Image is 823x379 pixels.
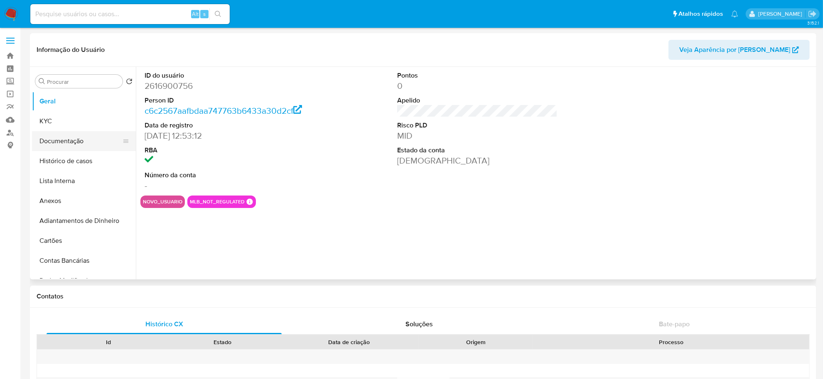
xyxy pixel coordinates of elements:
span: Alt [192,10,199,18]
span: Soluções [405,319,433,329]
input: Procurar [47,78,119,86]
h1: Contatos [37,292,810,301]
dt: RBA [145,146,305,155]
p: anna.almeida@mercadopago.com.br [758,10,805,18]
button: Contas Bancárias [32,251,136,271]
button: Veja Aparência por [PERSON_NAME] [668,40,810,60]
button: Retornar ao pedido padrão [126,78,133,87]
dt: Pontos [397,71,558,80]
span: Atalhos rápidos [678,10,723,18]
button: Adiantamentos de Dinheiro [32,211,136,231]
button: Cartões [32,231,136,251]
div: Origem [425,338,527,346]
button: Dados Modificados [32,271,136,291]
a: Sair [808,10,817,18]
span: Bate-papo [659,319,690,329]
dt: Data de registro [145,121,305,130]
dd: [DATE] 12:53:12 [145,130,305,142]
dt: Número da conta [145,171,305,180]
div: Processo [538,338,803,346]
button: mlb_not_regulated [190,200,245,203]
button: KYC [32,111,136,131]
button: novo_usuario [143,200,182,203]
button: Documentação [32,131,129,151]
dt: Apelido [397,96,558,105]
button: Histórico de casos [32,151,136,171]
span: Veja Aparência por [PERSON_NAME] [679,40,790,60]
button: Geral [32,91,136,111]
a: Notificações [731,10,738,17]
button: search-icon [209,8,226,20]
dt: Risco PLD [397,121,558,130]
dd: MID [397,130,558,142]
input: Pesquise usuários ou casos... [30,9,230,20]
dt: Estado da conta [397,146,558,155]
button: Lista Interna [32,171,136,191]
dt: Person ID [145,96,305,105]
a: c6c2567aafbdaa747763b6433a30d2cf [145,105,302,117]
div: Data de criação [285,338,413,346]
div: Id [57,338,160,346]
div: Estado [171,338,273,346]
button: Anexos [32,191,136,211]
dd: 0 [397,80,558,92]
dd: [DEMOGRAPHIC_DATA] [397,155,558,166]
span: Histórico CX [145,319,183,329]
h1: Informação do Usuário [37,46,105,54]
dt: ID do usuário [145,71,305,80]
dd: 2616900756 [145,80,305,92]
dd: - [145,180,305,191]
span: s [203,10,206,18]
button: Procurar [39,78,45,85]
